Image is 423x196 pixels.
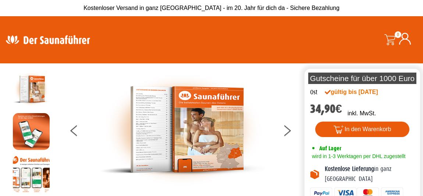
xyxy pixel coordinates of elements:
img: Anleitung7tn [13,155,50,192]
b: Kostenlose Lieferung [325,165,374,172]
span: Kostenloser Versand in ganz [GEOGRAPHIC_DATA] - im 20. Jahr für dich da - Sichere Bezahlung [83,5,340,11]
bdi: 34,90 [310,102,342,116]
div: gültig bis [DATE] [325,88,391,97]
p: in ganz [GEOGRAPHIC_DATA] [325,164,415,184]
img: der-saunafuehrer-2025-ost [13,71,50,108]
span: wird in 1-3 Werktagen per DHL zugestellt [310,153,405,159]
p: inkl. MwSt. [348,109,376,118]
span: 0 [395,31,401,38]
button: In den Warenkorb [315,122,410,137]
div: Ost [310,88,317,97]
img: MOCKUP-iPhone_regional [13,113,50,150]
p: Gutscheine für über 1000 Euro [308,73,416,84]
img: der-saunafuehrer-2025-ost [100,71,265,188]
span: € [335,102,342,116]
span: Auf Lager [319,145,341,152]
